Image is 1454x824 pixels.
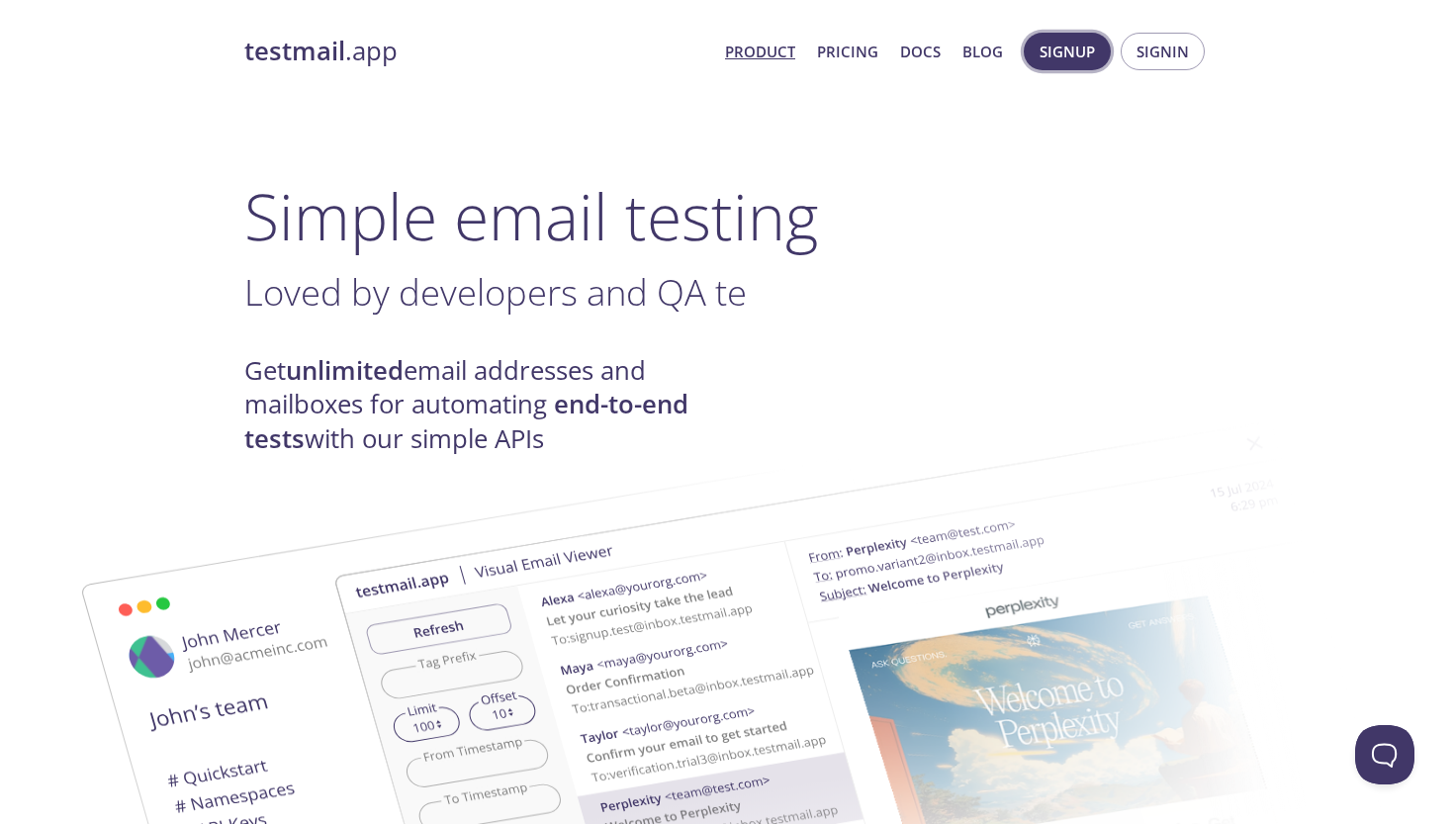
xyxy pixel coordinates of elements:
a: Docs [900,39,941,64]
button: Signup [1024,33,1111,70]
a: Blog [962,39,1003,64]
strong: testmail [244,34,345,68]
button: Signin [1121,33,1205,70]
a: testmail.app [244,35,709,68]
a: Product [725,39,795,64]
h4: Get email addresses and mailboxes for automating with our simple APIs [244,354,727,456]
h1: Simple email testing [244,178,1210,254]
iframe: Help Scout Beacon - Open [1355,725,1414,784]
span: Signin [1136,39,1189,64]
span: Loved by developers and QA te [244,267,747,317]
a: Pricing [817,39,878,64]
strong: unlimited [286,353,404,388]
strong: end-to-end tests [244,387,688,455]
span: Signup [1040,39,1095,64]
